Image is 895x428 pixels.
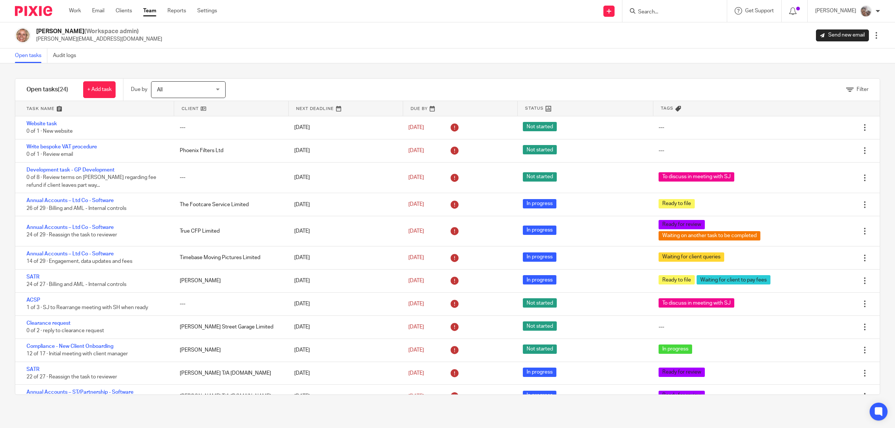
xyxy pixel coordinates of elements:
div: [DATE] [287,296,401,311]
a: Compliance - New Client Onboarding [26,344,113,349]
span: Waiting for client queries [659,252,724,262]
div: [DATE] [287,273,401,288]
div: [PERSON_NAME] Street Garage Limited [172,320,287,334]
div: [DATE] [287,224,401,239]
div: [DATE] [287,120,401,135]
div: [DATE] [287,170,401,185]
span: 26 of 29 · Billing and AML - Internal controls [26,206,126,211]
a: SATR [26,274,40,280]
a: Clearance request [26,321,70,326]
div: [DATE] [287,250,401,265]
span: 1 of 3 · SJ to Rearrange meeting with SH when ready [26,305,148,311]
a: Development task - GP Development [26,167,114,173]
span: In progress [659,344,692,354]
div: --- [659,147,664,154]
span: Status [525,105,544,111]
div: --- [172,120,287,135]
a: + Add task [83,81,116,98]
a: Work [69,7,81,15]
span: In progress [523,391,556,400]
div: True CFP Limited [172,224,287,239]
span: Not started [523,172,557,182]
div: [DATE] [287,320,401,334]
span: [DATE] [408,371,424,376]
div: --- [659,323,664,331]
h1: Open tasks [26,86,68,94]
a: SATR [26,367,40,372]
span: Get Support [745,8,774,13]
div: [DATE] [287,343,401,358]
span: In progress [523,368,556,377]
span: In progress [523,252,556,262]
div: --- [172,296,287,311]
span: Ready for review [659,220,705,229]
span: To discuss in meeting with SJ [659,172,734,182]
span: [DATE] [408,229,424,234]
span: Ready for review [659,368,705,377]
span: [DATE] [408,202,424,207]
span: [DATE] [408,324,424,330]
a: Open tasks [15,48,47,63]
a: Clients [116,7,132,15]
span: [DATE] [408,394,424,399]
div: [PERSON_NAME] T/A [DOMAIN_NAME] [172,366,287,381]
img: SJ.jpg [15,28,31,43]
img: Pixie [15,6,52,16]
span: In progress [523,275,556,284]
span: Ready for review [659,391,705,400]
span: [DATE] [408,125,424,130]
span: Tags [661,105,673,111]
div: [DATE] [287,197,401,212]
div: [DATE] [287,366,401,381]
a: Team [143,7,156,15]
a: Send new email [816,29,869,41]
span: 0 of 2 · reply to clearance request [26,328,104,333]
span: Not started [523,344,557,354]
a: Annual Accounts – Ltd Co - Software [26,198,114,203]
input: Search [637,9,704,16]
span: Not started [523,122,557,131]
span: 14 of 29 · Engagement, data updates and fees [26,259,132,264]
span: 12 of 17 · Initial meeting with client manager [26,351,128,356]
img: me.jpg [860,5,872,17]
a: Annual Accounts – ST/Partnership - Software [26,390,134,395]
a: ACSP [26,298,40,303]
p: [PERSON_NAME] [815,7,856,15]
span: Filter [857,87,869,92]
a: Email [92,7,104,15]
div: --- [172,170,287,185]
span: [DATE] [408,301,424,306]
span: [DATE] [408,278,424,283]
a: Audit logs [53,48,82,63]
p: [PERSON_NAME][EMAIL_ADDRESS][DOMAIN_NAME] [36,35,162,43]
a: Reports [167,7,186,15]
p: Due by [131,86,147,93]
span: Waiting for client to pay fees [697,275,770,284]
span: Waiting on another task to be completed [659,231,760,240]
span: Ready to file [659,199,695,208]
span: Not started [523,321,557,331]
span: In progress [523,226,556,235]
span: Ready to file [659,275,695,284]
div: --- [659,124,664,131]
span: All [157,87,163,92]
span: In progress [523,199,556,208]
h2: [PERSON_NAME] [36,28,162,35]
div: The Footcare Service Limited [172,197,287,212]
div: [PERSON_NAME] [172,273,287,288]
div: [PERSON_NAME] T/A [DOMAIN_NAME] [172,389,287,404]
a: Annual Accounts – Ltd Co - Software [26,225,114,230]
div: [DATE] [287,143,401,158]
div: Phoenix Filters Ltd [172,143,287,158]
span: (Workspace admin) [84,28,139,34]
span: 0 of 8 · Review terms on [PERSON_NAME] regarding fee refund if client leaves part way... [26,175,156,188]
span: To discuss in meeting with SJ [659,298,734,308]
span: [DATE] [408,148,424,153]
span: (24) [58,86,68,92]
a: Settings [197,7,217,15]
span: [DATE] [408,175,424,180]
span: 24 of 27 · Billing and AML - Internal controls [26,282,126,287]
div: [DATE] [287,389,401,404]
span: [DATE] [408,255,424,260]
span: 0 of 1 · Review email [26,152,73,157]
